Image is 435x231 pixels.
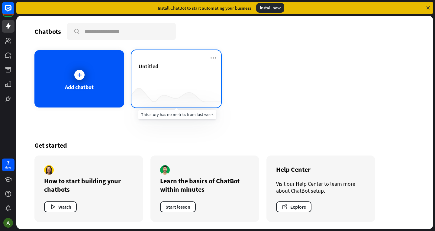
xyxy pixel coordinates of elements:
img: author [160,165,170,175]
div: Learn the basics of ChatBot within minutes [160,177,250,194]
div: Get started [34,141,415,149]
div: How to start building your chatbots [44,177,134,194]
div: Install now [256,3,284,13]
a: 7 days [2,159,14,171]
img: author [44,165,54,175]
button: Watch [44,201,77,212]
div: Chatbots [34,27,61,36]
span: Untitled [139,63,158,70]
div: Add chatbot [65,84,94,91]
div: Visit our Help Center to learn more about ChatBot setup. [276,180,366,194]
div: days [5,165,11,170]
div: Help Center [276,165,366,174]
button: Start lesson [160,201,196,212]
button: Explore [276,201,311,212]
div: 7 [7,160,10,165]
div: Install ChatBot to start automating your business [158,5,251,11]
button: Open LiveChat chat widget [5,2,23,21]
